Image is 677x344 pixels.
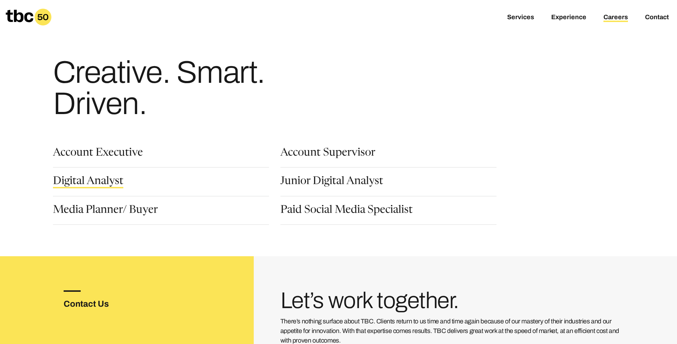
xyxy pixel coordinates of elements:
[645,14,669,22] a: Contact
[280,290,624,311] h3: Let’s work together.
[53,205,158,217] a: Media Planner/ Buyer
[507,14,534,22] a: Services
[280,205,413,217] a: Paid Social Media Specialist
[603,14,628,22] a: Careers
[551,14,586,22] a: Experience
[280,176,383,188] a: Junior Digital Analyst
[53,176,123,188] a: Digital Analyst
[6,9,52,26] a: Homepage
[64,297,132,310] h3: Contact Us
[280,148,375,160] a: Account Supervisor
[53,148,143,160] a: Account Executive
[53,57,326,119] h1: Creative. Smart. Driven.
